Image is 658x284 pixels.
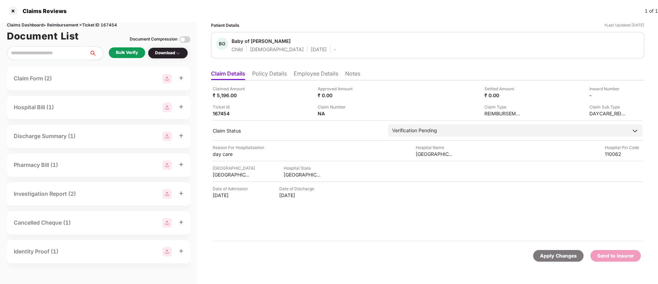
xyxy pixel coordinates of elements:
img: svg+xml;base64,PHN2ZyBpZD0iR3JvdXBfMjg4MTMiIGRhdGEtbmFtZT0iR3JvdXAgMjg4MTMiIHhtbG5zPSJodHRwOi8vd3... [162,103,172,112]
div: Date of Admission [213,185,250,192]
div: Patient Details [211,22,239,29]
div: Inward Number [589,86,627,92]
div: [DATE] [279,192,317,198]
div: Hospital Name [416,144,454,151]
div: Claims Reviews [19,8,67,14]
div: Cancelled Cheque (1) [14,218,71,227]
div: *Last Updated [DATE] [604,22,644,29]
div: Investigation Report (2) [14,190,76,198]
span: search [89,50,103,56]
div: [GEOGRAPHIC_DATA] [284,171,321,178]
div: Approved Amount [318,86,355,92]
div: 167454 [213,110,250,117]
div: Hospital Pin Code [605,144,643,151]
div: Hospital State [284,165,321,171]
img: svg+xml;base64,PHN2ZyBpZD0iR3JvdXBfMjg4MTMiIGRhdGEtbmFtZT0iR3JvdXAgMjg4MTMiIHhtbG5zPSJodHRwOi8vd3... [162,218,172,228]
div: [GEOGRAPHIC_DATA] [213,165,255,171]
div: Claim Form (2) [14,74,52,83]
div: Bulk Verify [116,49,138,56]
div: Download [155,50,181,56]
li: Policy Details [252,70,287,80]
div: Ticket Id [213,104,250,110]
div: Date of Discharge [279,185,317,192]
div: DAYCARE_REIMBURSEMENT [589,110,627,117]
div: - [589,92,627,99]
li: Claim Details [211,70,245,80]
div: [DATE] [311,46,327,53]
span: plus [179,191,184,196]
span: plus [179,162,184,167]
div: Document Compression [130,36,177,43]
div: 1 of 1 [645,7,658,15]
div: [GEOGRAPHIC_DATA] [213,171,250,178]
div: [DEMOGRAPHIC_DATA] [250,46,304,53]
span: plus [179,104,184,109]
div: Claim Status [213,127,381,134]
div: NA [318,110,355,117]
li: Employee Details [294,70,338,80]
img: svg+xml;base64,PHN2ZyBpZD0iRHJvcGRvd24tMzJ4MzIiIHhtbG5zPSJodHRwOi8vd3d3LnczLm9yZy8yMDAwL3N2ZyIgd2... [175,50,181,56]
div: Send to Insurer [597,252,634,260]
div: BO [216,38,228,50]
button: search [89,46,103,60]
img: svg+xml;base64,PHN2ZyBpZD0iR3JvdXBfMjg4MTMiIGRhdGEtbmFtZT0iR3JvdXAgMjg4MTMiIHhtbG5zPSJodHRwOi8vd3... [162,74,172,83]
img: svg+xml;base64,PHN2ZyBpZD0iR3JvdXBfMjg4MTMiIGRhdGEtbmFtZT0iR3JvdXAgMjg4MTMiIHhtbG5zPSJodHRwOi8vd3... [162,189,172,199]
div: ₹ 0.00 [318,92,355,99]
div: Pharmacy Bill (1) [14,161,58,169]
div: Apply Changes [540,252,577,260]
div: Identity Proof (1) [14,247,58,256]
div: [DATE] [213,192,250,198]
div: Claim Sub Type [589,104,627,110]
div: 110062 [605,151,643,157]
div: - [334,46,336,53]
div: Claim Type [484,104,522,110]
div: day care [213,151,250,157]
span: plus [179,76,184,80]
img: downArrowIcon [632,127,638,134]
div: ₹ 5,196.00 [213,92,250,99]
img: svg+xml;base64,PHN2ZyBpZD0iVG9nZ2xlLTMyeDMyIiB4bWxucz0iaHR0cDovL3d3dy53My5vcmcvMjAwMC9zdmciIHdpZH... [179,34,190,45]
li: Notes [345,70,360,80]
div: Verification Pending [392,127,437,134]
span: plus [179,249,184,253]
div: ₹ 0.00 [484,92,522,99]
div: Claim Number [318,104,355,110]
img: svg+xml;base64,PHN2ZyBpZD0iR3JvdXBfMjg4MTMiIGRhdGEtbmFtZT0iR3JvdXAgMjg4MTMiIHhtbG5zPSJodHRwOi8vd3... [162,160,172,170]
span: plus [179,133,184,138]
div: Child [232,46,243,53]
div: REIMBURSEMENT [484,110,522,117]
div: Claims Dashboard > Reimbursement > Ticket ID 167454 [7,22,190,29]
div: Reason For Hospitalisation [213,144,264,151]
div: Hospital Bill (1) [14,103,54,112]
span: plus [179,220,184,225]
div: Baby of [PERSON_NAME] [232,38,291,44]
div: Discharge Summary (1) [14,132,75,140]
div: Claimed Amount [213,86,250,92]
img: svg+xml;base64,PHN2ZyBpZD0iR3JvdXBfMjg4MTMiIGRhdGEtbmFtZT0iR3JvdXAgMjg4MTMiIHhtbG5zPSJodHRwOi8vd3... [162,247,172,257]
div: Settled Amount [484,86,522,92]
h1: Document List [7,29,79,44]
img: svg+xml;base64,PHN2ZyBpZD0iR3JvdXBfMjg4MTMiIGRhdGEtbmFtZT0iR3JvdXAgMjg4MTMiIHhtbG5zPSJodHRwOi8vd3... [162,132,172,141]
div: [GEOGRAPHIC_DATA] of CH Ashish Ram Batra Public CHARITABLE trust [GEOGRAPHIC_DATA] and medical re... [416,151,454,157]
